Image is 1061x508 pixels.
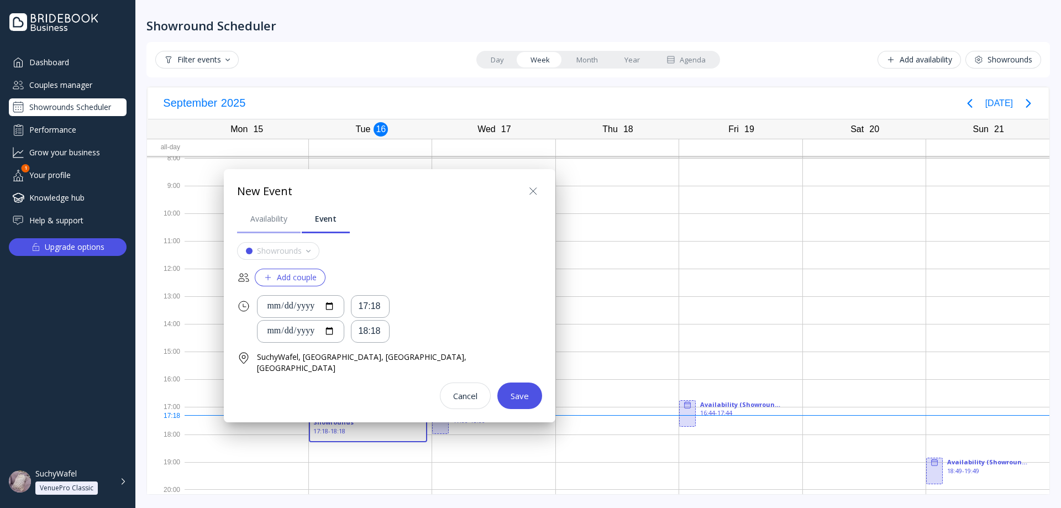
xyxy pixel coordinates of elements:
[302,205,350,233] a: Event
[255,269,325,286] button: Add couple
[497,383,542,409] button: Save
[440,383,491,409] button: Cancel
[257,352,542,374] div: SuchyWafel, [GEOGRAPHIC_DATA], [GEOGRAPHIC_DATA], [GEOGRAPHIC_DATA]
[257,247,302,255] div: Showrounds
[250,213,287,224] div: Availability
[511,391,529,400] div: Save
[358,325,382,338] div: 18:18
[237,184,292,200] div: New Event
[315,213,337,224] div: Event
[237,242,319,260] button: Showrounds
[237,205,301,233] a: Availability
[453,391,477,400] div: Cancel
[358,300,382,313] div: 17:18
[264,273,317,282] div: Add couple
